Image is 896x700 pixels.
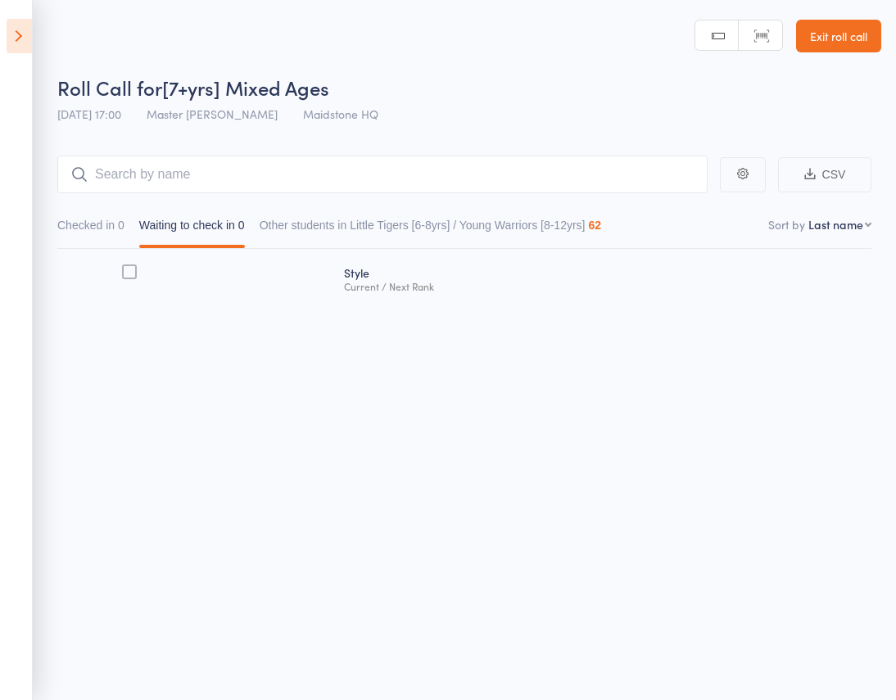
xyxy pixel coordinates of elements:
button: CSV [778,157,871,192]
div: Style [337,256,871,300]
span: Master [PERSON_NAME] [147,106,278,122]
button: Other students in Little Tigers [6-8yrs] / Young Warriors [8-12yrs]62 [260,210,601,248]
button: Checked in0 [57,210,124,248]
span: [7+yrs] Mixed Ages [162,74,329,101]
div: 62 [589,219,602,232]
button: Waiting to check in0 [139,210,245,248]
span: Maidstone HQ [303,106,378,122]
div: 0 [238,219,245,232]
input: Search by name [57,156,708,193]
label: Sort by [768,216,805,233]
div: Current / Next Rank [344,281,865,291]
div: Last name [808,216,863,233]
div: 0 [118,219,124,232]
span: Roll Call for [57,74,162,101]
span: [DATE] 17:00 [57,106,121,122]
a: Exit roll call [796,20,881,52]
